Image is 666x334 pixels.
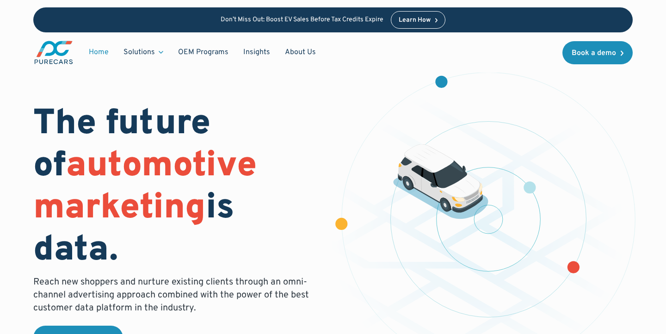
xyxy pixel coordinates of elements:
a: About Us [277,43,323,61]
span: automotive marketing [33,144,257,231]
a: Home [81,43,116,61]
a: Insights [236,43,277,61]
div: Learn How [399,17,431,24]
img: purecars logo [33,40,74,65]
a: Book a demo [562,41,633,64]
div: Solutions [123,47,155,57]
a: main [33,40,74,65]
h1: The future of is data. [33,104,322,272]
p: Reach new shoppers and nurture existing clients through an omni-channel advertising approach comb... [33,276,314,315]
a: OEM Programs [171,43,236,61]
a: Learn How [391,11,446,29]
p: Don’t Miss Out: Boost EV Sales Before Tax Credits Expire [221,16,383,24]
img: illustration of a vehicle [393,144,488,219]
div: Book a demo [572,49,616,57]
div: Solutions [116,43,171,61]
